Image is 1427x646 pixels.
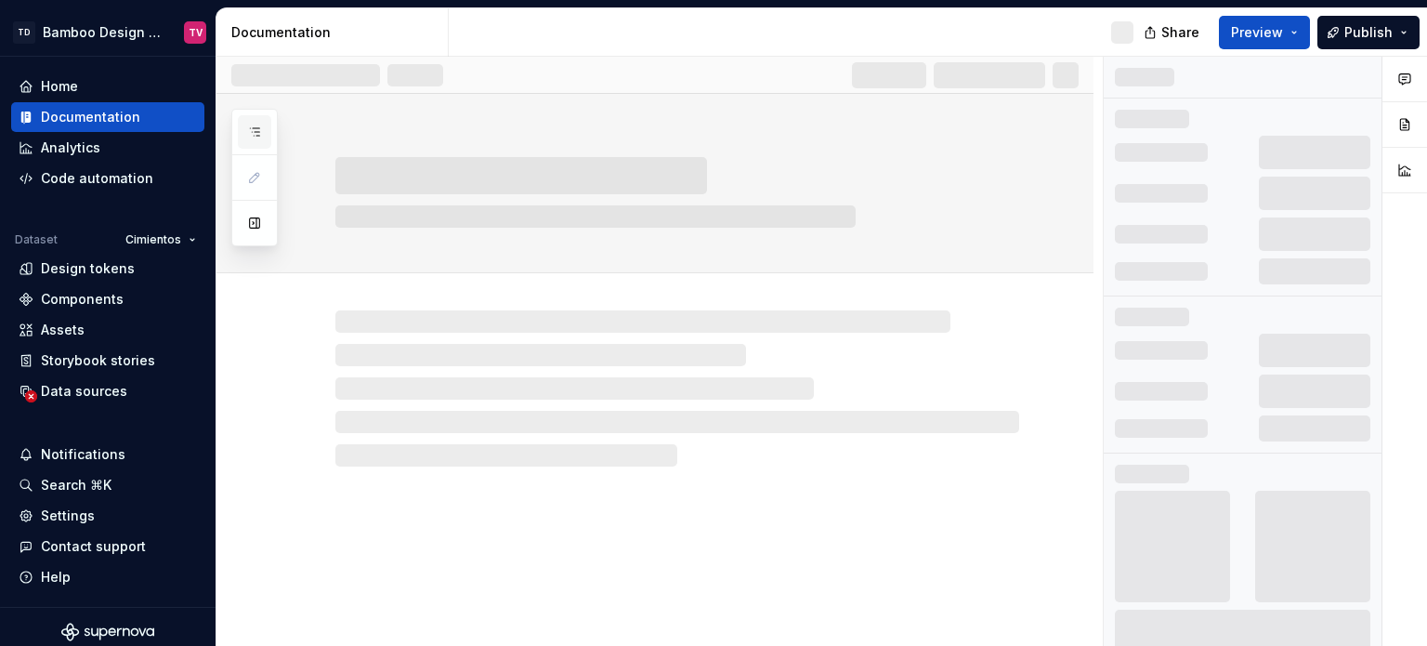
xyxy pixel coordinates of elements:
[41,445,125,464] div: Notifications
[41,568,71,587] div: Help
[11,440,204,469] button: Notifications
[11,284,204,314] a: Components
[41,108,140,126] div: Documentation
[11,254,204,283] a: Design tokens
[11,346,204,376] a: Storybook stories
[11,376,204,406] a: Data sources
[41,476,111,494] div: Search ⌘K
[13,21,35,44] div: TD
[41,138,100,157] div: Analytics
[15,232,58,247] div: Dataset
[11,164,204,193] a: Code automation
[41,77,78,96] div: Home
[1219,16,1310,49] button: Preview
[1317,16,1420,49] button: Publish
[41,169,153,188] div: Code automation
[1344,23,1393,42] span: Publish
[4,12,212,52] button: TDBamboo Design SystemTV
[11,532,204,561] button: Contact support
[41,351,155,370] div: Storybook stories
[11,72,204,101] a: Home
[11,133,204,163] a: Analytics
[11,501,204,531] a: Settings
[11,102,204,132] a: Documentation
[41,259,135,278] div: Design tokens
[125,232,181,247] span: Cimientos
[11,562,204,592] button: Help
[61,623,154,641] svg: Supernova Logo
[41,321,85,339] div: Assets
[1231,23,1283,42] span: Preview
[11,315,204,345] a: Assets
[231,23,440,42] div: Documentation
[41,507,95,525] div: Settings
[11,470,204,500] button: Search ⌘K
[41,537,146,556] div: Contact support
[189,25,203,40] div: TV
[1134,16,1211,49] button: Share
[43,23,162,42] div: Bamboo Design System
[41,290,124,309] div: Components
[117,227,204,253] button: Cimientos
[41,382,127,401] div: Data sources
[1161,23,1199,42] span: Share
